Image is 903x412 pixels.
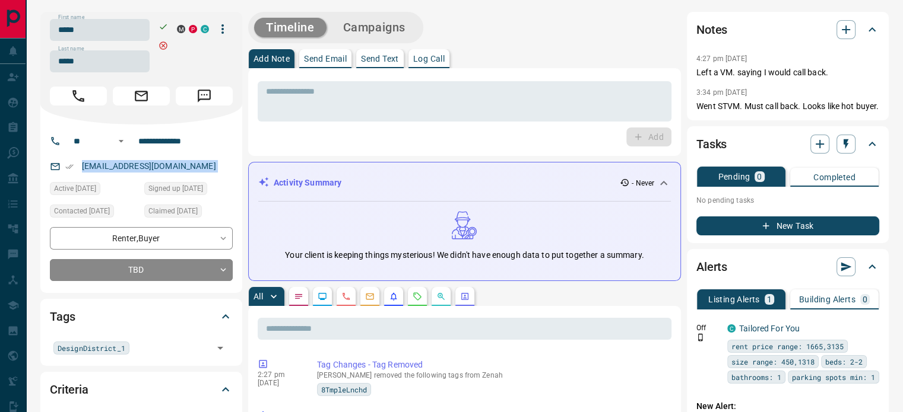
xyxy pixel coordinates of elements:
[696,100,879,113] p: Went STVM. Must call back. Looks like hot buyer.
[696,253,879,281] div: Alerts
[739,324,800,333] a: Tailored For You
[294,292,303,301] svg: Notes
[318,292,327,301] svg: Lead Browsing Activity
[460,292,470,301] svg: Agent Actions
[50,307,75,326] h2: Tags
[365,292,375,301] svg: Emails
[50,182,138,199] div: Mon Mar 07 2022
[144,205,233,221] div: Wed Sep 16 2020
[696,322,720,333] p: Off
[696,15,879,44] div: Notes
[696,333,705,341] svg: Push Notification Only
[258,371,299,379] p: 2:27 pm
[50,227,233,249] div: Renter , Buyer
[731,356,815,368] span: size range: 450,1318
[825,356,863,368] span: beds: 2-2
[50,302,233,331] div: Tags
[331,18,417,37] button: Campaigns
[696,130,879,158] div: Tasks
[58,45,84,53] label: Last name
[413,55,445,63] p: Log Call
[258,379,299,387] p: [DATE]
[696,191,879,209] p: No pending tasks
[413,292,422,301] svg: Requests
[863,295,867,304] p: 0
[436,292,446,301] svg: Opportunities
[54,205,110,217] span: Contacted [DATE]
[254,55,290,63] p: Add Note
[696,257,727,276] h2: Alerts
[58,14,84,21] label: First name
[50,205,138,221] div: Thu Sep 17 2020
[317,359,667,371] p: Tag Changes - Tag Removed
[50,259,233,281] div: TBD
[177,25,185,33] div: mrloft.ca
[731,340,844,352] span: rent price range: 1665,3135
[274,177,341,189] p: Activity Summary
[799,295,856,304] p: Building Alerts
[696,135,727,154] h2: Tasks
[792,371,875,383] span: parking spots min: 1
[144,182,233,199] div: Wed Jun 03 2020
[285,249,644,261] p: Your client is keeping things mysterious! We didn't have enough data to put together a summary.
[304,55,347,63] p: Send Email
[258,172,671,194] div: Activity Summary- Never
[321,384,367,395] span: 8TmpleLnchd
[254,292,263,301] p: All
[731,371,781,383] span: bathrooms: 1
[696,20,727,39] h2: Notes
[718,173,750,181] p: Pending
[58,342,125,354] span: DesignDistrict_1
[696,88,747,97] p: 3:34 pm [DATE]
[54,183,96,194] span: Active [DATE]
[696,55,747,63] p: 4:27 pm [DATE]
[212,340,229,356] button: Open
[813,173,856,181] p: Completed
[176,87,233,106] span: Message
[361,55,399,63] p: Send Text
[389,292,398,301] svg: Listing Alerts
[317,371,667,379] p: [PERSON_NAME] removed the following tags from Zenah
[341,292,351,301] svg: Calls
[50,380,88,399] h2: Criteria
[82,161,216,171] a: [EMAIL_ADDRESS][DOMAIN_NAME]
[708,295,760,304] p: Listing Alerts
[727,324,736,333] div: condos.ca
[50,87,107,106] span: Call
[632,178,654,189] p: - Never
[767,295,772,304] p: 1
[254,18,327,37] button: Timeline
[114,134,128,148] button: Open
[757,173,762,181] p: 0
[148,183,203,194] span: Signed up [DATE]
[696,216,879,235] button: New Task
[189,25,197,33] div: property.ca
[65,162,74,171] svg: Email Verified
[696,66,879,79] p: Left a VM. saying I would call back.
[201,25,209,33] div: condos.ca
[113,87,170,106] span: Email
[148,205,198,217] span: Claimed [DATE]
[50,375,233,404] div: Criteria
